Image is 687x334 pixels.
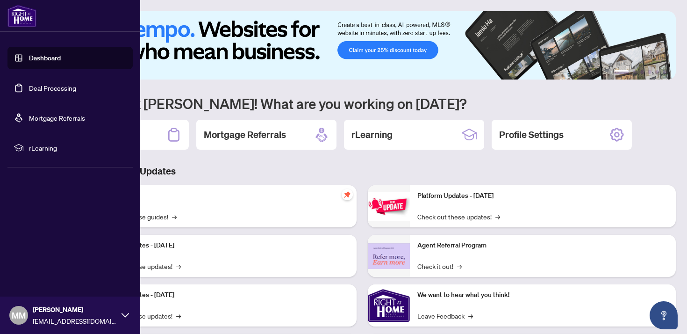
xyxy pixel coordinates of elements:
[29,143,126,153] span: rLearning
[33,305,117,315] span: [PERSON_NAME]
[98,290,349,300] p: Platform Updates - [DATE]
[172,211,177,222] span: →
[33,316,117,326] span: [EMAIL_ADDRESS][DOMAIN_NAME]
[7,5,36,27] img: logo
[12,309,26,322] span: MM
[457,261,462,271] span: →
[29,84,76,92] a: Deal Processing
[351,128,393,141] h2: rLearning
[417,261,462,271] a: Check it out!→
[417,240,668,251] p: Agent Referral Program
[499,128,564,141] h2: Profile Settings
[49,11,676,80] img: Slide 0
[98,240,349,251] p: Platform Updates - [DATE]
[49,165,676,178] h3: Brokerage & Industry Updates
[640,70,644,74] button: 3
[342,189,353,200] span: pushpin
[417,211,500,222] a: Check out these updates!→
[614,70,629,74] button: 1
[368,192,410,221] img: Platform Updates - June 23, 2025
[650,301,678,329] button: Open asap
[648,70,651,74] button: 4
[417,311,473,321] a: Leave Feedback→
[29,54,61,62] a: Dashboard
[176,261,181,271] span: →
[98,191,349,201] p: Self-Help
[176,311,181,321] span: →
[417,191,668,201] p: Platform Updates - [DATE]
[468,311,473,321] span: →
[204,128,286,141] h2: Mortgage Referrals
[368,284,410,327] img: We want to hear what you think!
[368,243,410,269] img: Agent Referral Program
[655,70,659,74] button: 5
[49,94,676,112] h1: Welcome back [PERSON_NAME]! What are you working on [DATE]?
[29,114,85,122] a: Mortgage Referrals
[495,211,500,222] span: →
[633,70,637,74] button: 2
[417,290,668,300] p: We want to hear what you think!
[663,70,666,74] button: 6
